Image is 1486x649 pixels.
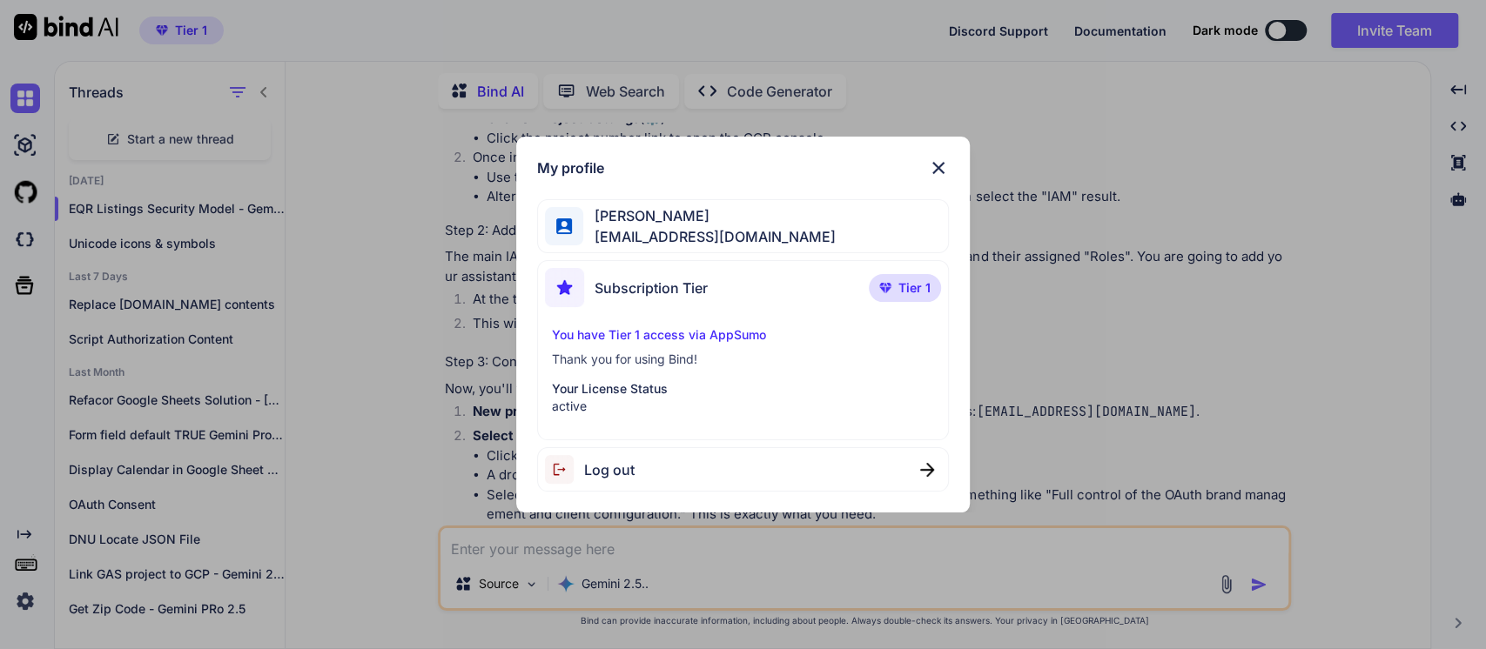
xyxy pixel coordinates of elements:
img: close [920,463,934,477]
img: profile [556,218,573,235]
span: Subscription Tier [595,278,708,298]
img: close [928,157,949,178]
span: [PERSON_NAME] [583,205,835,226]
img: premium [879,283,891,293]
img: subscription [545,268,584,307]
p: active [552,398,935,415]
p: Thank you for using Bind! [552,351,935,368]
h1: My profile [537,157,604,178]
p: Your License Status [552,380,935,398]
span: [EMAIL_ADDRESS][DOMAIN_NAME] [583,226,835,247]
img: logout [545,455,584,484]
p: You have Tier 1 access via AppSumo [552,326,935,344]
span: Log out [584,459,635,480]
span: Tier 1 [898,279,931,297]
